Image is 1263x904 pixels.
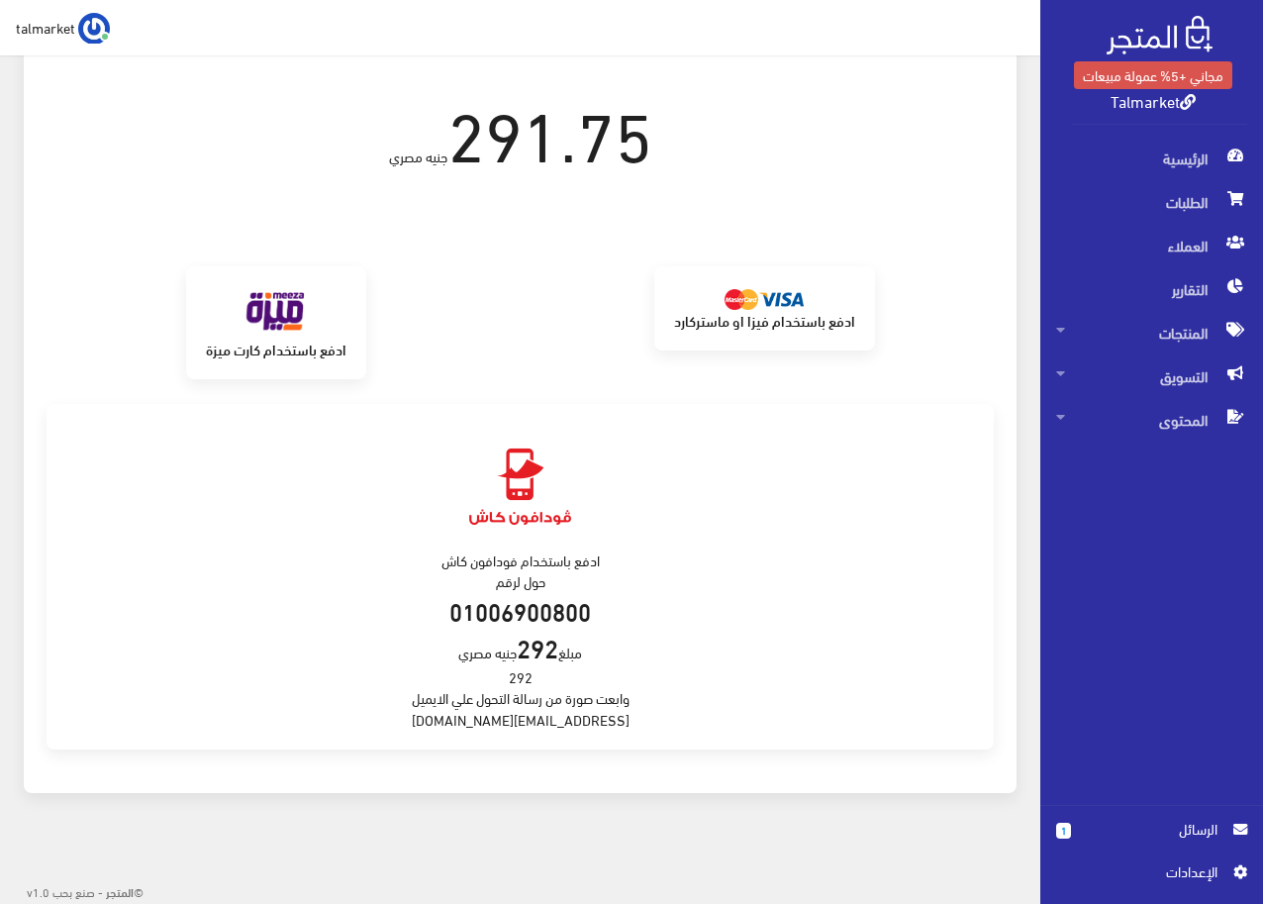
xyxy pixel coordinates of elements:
span: العملاء [1056,224,1247,267]
img: ... [78,13,110,45]
span: 1 [1056,823,1071,839]
a: Talmarket [1111,86,1196,115]
span: الرئيسية [1056,137,1247,180]
img: vodafonecash.png [457,424,583,550]
div: ادفع باستخدام فودافون كاش حول لرقم مبلغ جنيه مصري 292 وابعت صورة من رسالة التحول علي الايميل [EMA... [47,404,994,751]
span: المنتجات [1056,311,1247,354]
span: 291.75 [447,66,652,191]
span: الطلبات [1056,180,1247,224]
span: - صنع بحب v1.0 [27,880,103,902]
a: اﻹعدادات [1056,860,1247,892]
img: mastercard.png [725,289,804,309]
strong: ادفع باستخدام فيزا او ماستركارد [674,310,855,331]
a: المنتجات [1040,311,1263,354]
span: التقارير [1056,267,1247,311]
span: المحتوى [1056,398,1247,442]
strong: 01006900800 [449,592,591,627]
img: . [1107,16,1213,54]
img: meeza.png [237,286,316,339]
a: مجاني +5% عمولة مبيعات [1074,61,1232,89]
a: الطلبات [1040,180,1263,224]
span: talmarket [16,15,75,40]
div: © [8,878,144,904]
a: المحتوى [1040,398,1263,442]
div: جنيه مصري [32,18,1009,181]
a: الرئيسية [1040,137,1263,180]
a: العملاء [1040,224,1263,267]
span: التسويق [1056,354,1247,398]
strong: المتجر [106,882,134,900]
a: ... talmarket [16,12,110,44]
strong: ادفع باستخدام كارت ميزة [206,339,346,359]
a: التقارير [1040,267,1263,311]
span: الرسائل [1087,818,1217,840]
a: 1 الرسائل [1056,818,1247,860]
span: اﻹعدادات [1072,860,1216,882]
strong: 292 [517,628,558,665]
